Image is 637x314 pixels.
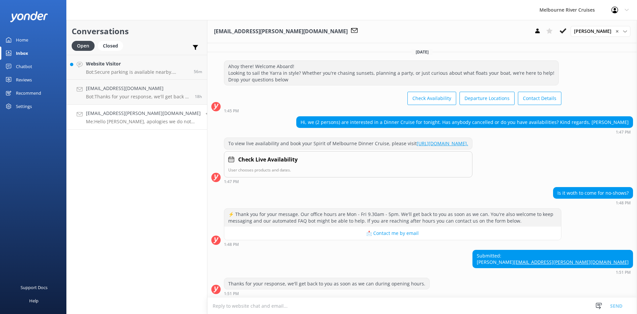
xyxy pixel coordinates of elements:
[412,49,433,55] span: [DATE]
[224,291,430,296] div: Aug 20 2025 01:51pm (UTC +10:00) Australia/Sydney
[224,109,239,113] strong: 1:45 PM
[224,278,429,289] div: Thanks for your response, we'll get back to you as soon as we can during opening hours.
[224,243,239,247] strong: 1:48 PM
[553,200,633,205] div: Aug 20 2025 01:48pm (UTC +10:00) Australia/Sydney
[86,119,201,125] p: Me: Hello [PERSON_NAME], apologies we do not have the dinner cruise operating tonight. We still h...
[16,60,32,73] div: Chatbot
[297,117,633,128] div: Hi, we (2 persons) are interested in a Dinner Cruise for tonight. Has anybody cancelled or do you...
[518,92,561,105] button: Contact Details
[67,105,207,130] a: [EMAIL_ADDRESS][PERSON_NAME][DOMAIN_NAME]Me:Hello [PERSON_NAME], apologies we do not have the din...
[16,100,32,113] div: Settings
[16,73,32,86] div: Reviews
[616,130,631,134] strong: 1:47 PM
[296,130,633,134] div: Aug 20 2025 01:47pm (UTC +10:00) Australia/Sydney
[571,26,630,37] div: Assign User
[195,94,202,99] span: Aug 21 2025 09:41pm (UTC +10:00) Australia/Sydney
[224,138,472,149] div: To view live availability and book your Spirit of Melbourne Dinner Cruise, please visit
[29,294,38,307] div: Help
[574,28,615,35] span: [PERSON_NAME]
[86,94,190,100] p: Bot: Thanks for your response, we'll get back to you as soon as we can during opening hours.
[10,11,48,22] img: yonder-white-logo.png
[228,167,468,173] p: User chooses products and dates.
[472,270,633,274] div: Aug 20 2025 01:51pm (UTC +10:00) Australia/Sydney
[86,110,201,117] h4: [EMAIL_ADDRESS][PERSON_NAME][DOMAIN_NAME]
[615,28,619,35] span: ✕
[224,209,561,226] div: ⚡ Thank you for your message. Our office hours are Mon - Fri 9.30am - 5pm. We'll get back to you ...
[224,292,239,296] strong: 1:51 PM
[224,180,239,184] strong: 1:47 PM
[224,179,472,184] div: Aug 20 2025 01:47pm (UTC +10:00) Australia/Sydney
[86,85,190,92] h4: [EMAIL_ADDRESS][DOMAIN_NAME]
[616,201,631,205] strong: 1:48 PM
[67,55,207,80] a: Website VisitorBot:Secure parking is available nearby. [PERSON_NAME][GEOGRAPHIC_DATA] has two con...
[460,92,515,105] button: Departure Locations
[21,281,47,294] div: Support Docs
[72,25,202,38] h2: Conversations
[224,227,561,240] button: 📩 Contact me by email
[224,242,561,247] div: Aug 20 2025 01:48pm (UTC +10:00) Australia/Sydney
[86,69,189,75] p: Bot: Secure parking is available nearby. [PERSON_NAME][GEOGRAPHIC_DATA] has two convenient locati...
[407,92,456,105] button: Check Availability
[514,259,629,265] a: [EMAIL_ADDRESS][PERSON_NAME][DOMAIN_NAME]
[214,27,348,36] h3: [EMAIL_ADDRESS][PERSON_NAME][DOMAIN_NAME]
[194,69,202,74] span: Aug 22 2025 02:54pm (UTC +10:00) Australia/Sydney
[98,41,123,51] div: Closed
[238,156,298,164] h4: Check Live Availability
[86,60,189,67] h4: Website Visitor
[417,140,468,147] a: [URL][DOMAIN_NAME].
[72,41,95,51] div: Open
[16,33,28,47] div: Home
[98,42,126,49] a: Closed
[616,270,631,274] strong: 1:51 PM
[224,108,561,113] div: Aug 20 2025 01:45pm (UTC +10:00) Australia/Sydney
[224,61,558,85] div: Ahoy there! Welcome Aboard! Looking to sail the Yarra in style? Whether you're chasing sunsets, p...
[473,250,633,268] div: Submitted: [PERSON_NAME]
[553,187,633,199] div: Is it woth to come for no-shows?
[72,42,98,49] a: Open
[67,80,207,105] a: [EMAIL_ADDRESS][DOMAIN_NAME]Bot:Thanks for your response, we'll get back to you as soon as we can...
[16,47,28,60] div: Inbox
[16,86,41,100] div: Recommend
